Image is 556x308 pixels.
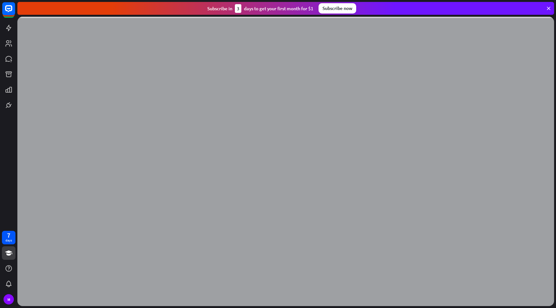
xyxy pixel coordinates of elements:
[2,231,15,244] a: 7 days
[207,4,313,13] div: Subscribe in days to get your first month for $1
[319,3,356,14] div: Subscribe now
[235,4,241,13] div: 3
[4,294,14,304] div: M
[7,232,10,238] div: 7
[5,238,12,243] div: days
